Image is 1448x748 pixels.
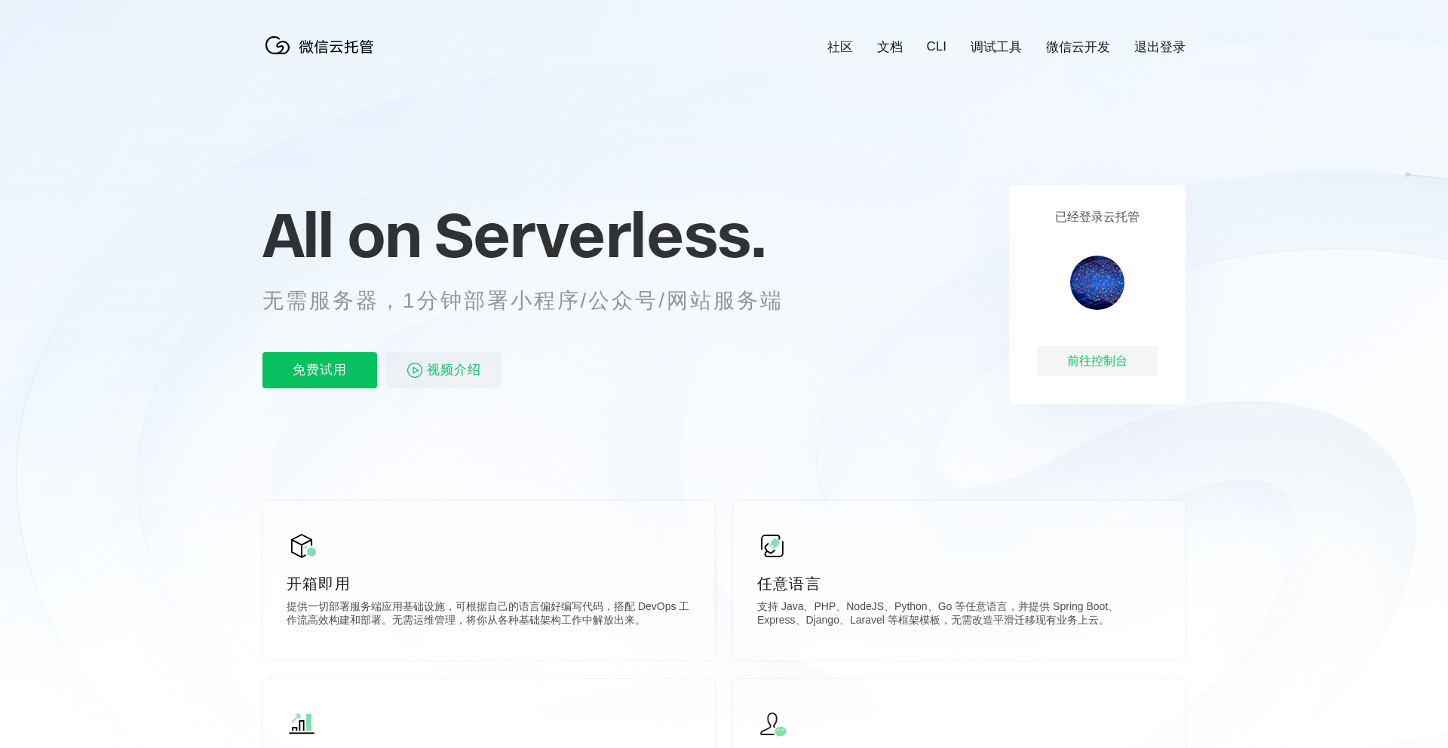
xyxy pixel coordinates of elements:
[1037,346,1158,376] div: 前往控制台
[1055,210,1140,225] p: 已经登录云托管
[262,50,383,63] a: 微信云托管
[434,197,765,272] span: Serverless.
[287,600,691,630] p: 提供一切部署服务端应用基础设施，可根据自己的语言偏好编写代码，搭配 DevOps 工作流高效构建和部署。无需运维管理，将你从各种基础架构工作中解放出来。
[262,30,383,60] img: 微信云托管
[262,286,811,316] p: 无需服务器，1分钟部署小程序/公众号/网站服务端
[827,38,853,56] a: 社区
[287,573,691,594] p: 开箱即用
[927,39,946,54] a: CLI
[757,600,1161,630] p: 支持 Java、PHP、NodeJS、Python、Go 等任意语言，并提供 Spring Boot、Express、Django、Laravel 等框架模板，无需改造平滑迁移现有业务上云。
[1046,38,1110,56] a: 微信云开发
[757,573,1161,594] p: 任意语言
[1134,38,1186,56] a: 退出登录
[262,352,377,388] p: 免费试用
[406,361,424,379] img: video_play.svg
[877,38,903,56] a: 文档
[262,197,420,272] span: All on
[427,352,481,388] span: 视频介绍
[971,38,1022,56] a: 调试工具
